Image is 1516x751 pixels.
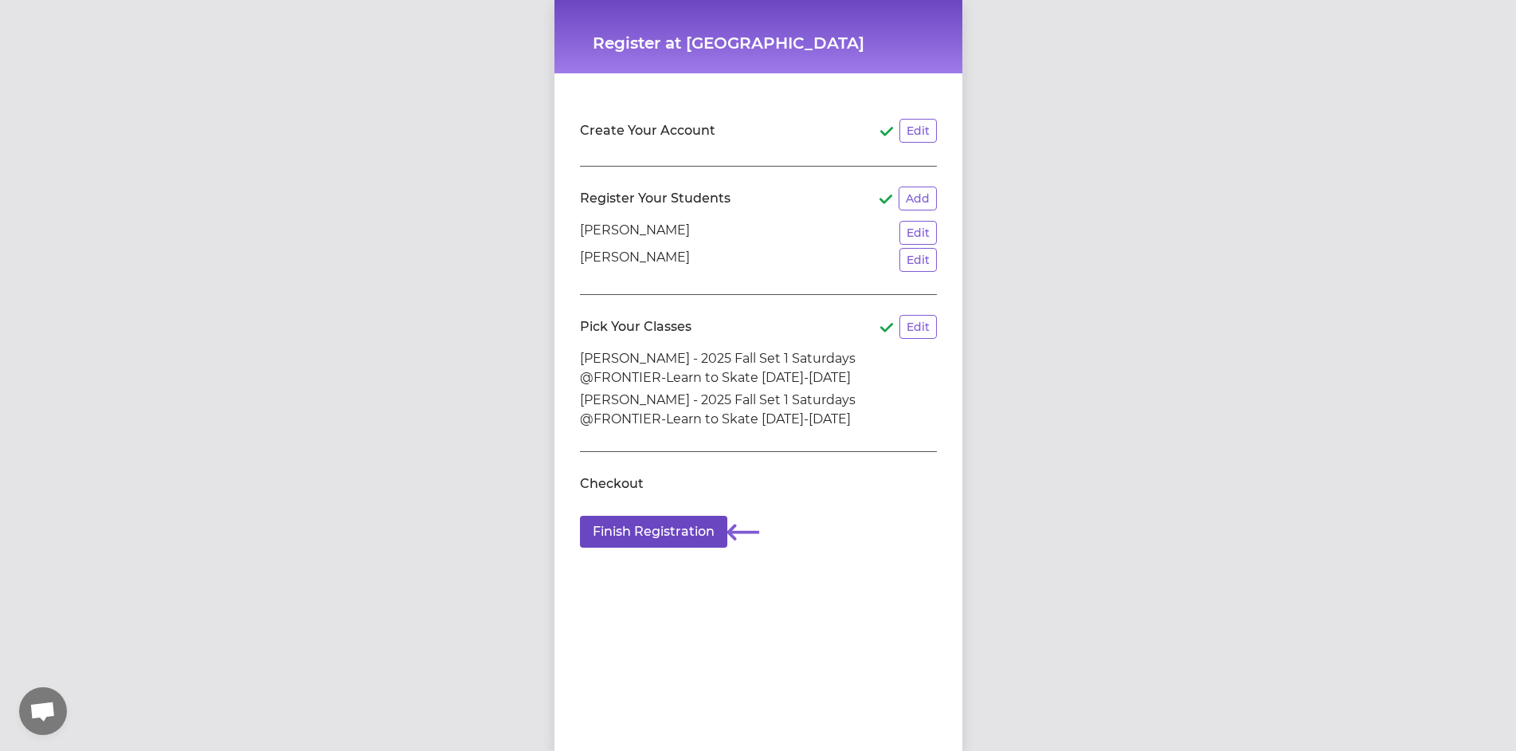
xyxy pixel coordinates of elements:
[899,221,937,245] button: Edit
[899,248,937,272] button: Edit
[580,391,937,429] li: [PERSON_NAME] - 2025 Fall Set 1 Saturdays @FRONTIER-Learn to Skate [DATE]-[DATE]
[580,121,715,140] h2: Create Your Account
[19,687,67,735] a: Open chat
[580,474,644,493] h2: Checkout
[580,516,727,548] button: Finish Registration
[899,119,937,143] button: Edit
[899,187,937,210] button: Add
[593,32,924,54] h1: Register at [GEOGRAPHIC_DATA]
[580,248,690,272] p: [PERSON_NAME]
[580,189,731,208] h2: Register Your Students
[580,349,937,387] li: [PERSON_NAME] - 2025 Fall Set 1 Saturdays @FRONTIER-Learn to Skate [DATE]-[DATE]
[580,317,691,336] h2: Pick Your Classes
[899,315,937,339] button: Edit
[580,221,690,245] p: [PERSON_NAME]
